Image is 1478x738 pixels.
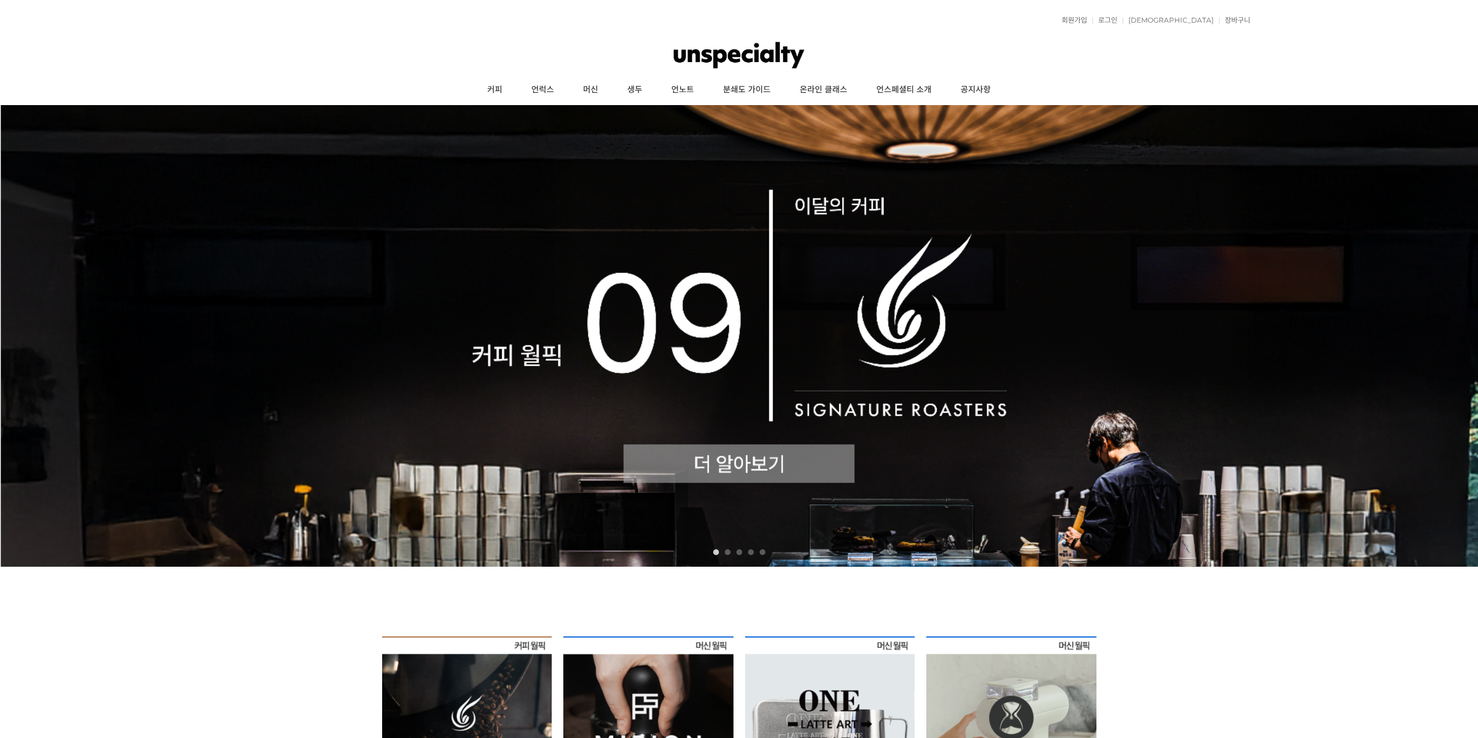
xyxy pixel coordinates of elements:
a: 회원가입 [1056,17,1087,24]
a: 온라인 클래스 [785,75,862,105]
a: 장바구니 [1219,17,1250,24]
a: 커피 [473,75,517,105]
a: 언럭스 [517,75,569,105]
a: 공지사항 [946,75,1005,105]
a: 머신 [569,75,613,105]
a: 언노트 [657,75,709,105]
a: 생두 [613,75,657,105]
img: 언스페셜티 몰 [674,38,804,73]
a: 1 [713,549,719,555]
a: 언스페셜티 소개 [862,75,946,105]
a: 3 [736,549,742,555]
a: 5 [760,549,765,555]
a: 4 [748,549,754,555]
a: [DEMOGRAPHIC_DATA] [1123,17,1214,24]
a: 2 [725,549,731,555]
a: 분쇄도 가이드 [709,75,785,105]
a: 로그인 [1092,17,1117,24]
